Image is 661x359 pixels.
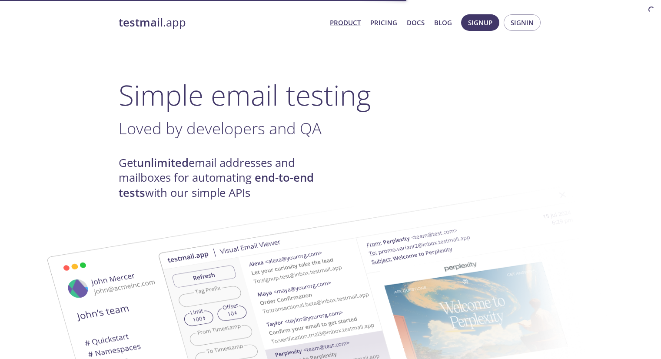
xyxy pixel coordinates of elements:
[330,17,361,28] a: Product
[370,17,397,28] a: Pricing
[461,14,499,31] button: Signup
[407,17,425,28] a: Docs
[119,156,331,200] h4: Get email addresses and mailboxes for automating with our simple APIs
[119,170,314,200] strong: end-to-end tests
[137,155,189,170] strong: unlimited
[119,78,543,112] h1: Simple email testing
[434,17,452,28] a: Blog
[504,14,541,31] button: Signin
[119,15,323,30] a: testmail.app
[468,17,492,28] span: Signup
[511,17,534,28] span: Signin
[119,117,322,139] span: Loved by developers and QA
[119,15,163,30] strong: testmail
